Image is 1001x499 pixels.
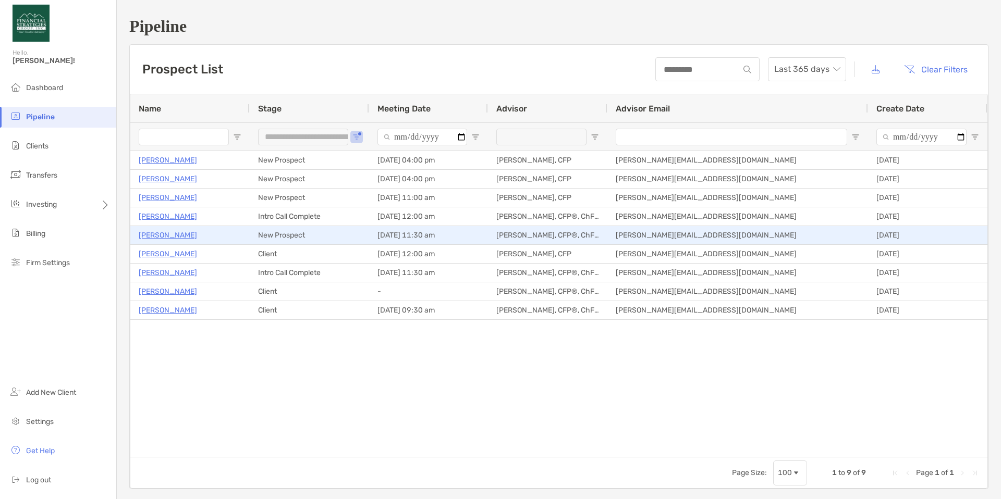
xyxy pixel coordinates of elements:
[258,104,282,114] span: Stage
[139,285,197,298] a: [PERSON_NAME]
[26,388,76,397] span: Add New Client
[488,245,607,263] div: [PERSON_NAME], CFP
[369,189,488,207] div: [DATE] 11:00 am
[9,256,22,268] img: firm-settings icon
[607,282,868,301] div: [PERSON_NAME][EMAIL_ADDRESS][DOMAIN_NAME]
[607,245,868,263] div: [PERSON_NAME][EMAIL_ADDRESS][DOMAIN_NAME]
[139,266,197,279] p: [PERSON_NAME]
[607,170,868,188] div: [PERSON_NAME][EMAIL_ADDRESS][DOMAIN_NAME]
[838,468,845,477] span: to
[9,385,22,398] img: add_new_client icon
[9,197,22,210] img: investing icon
[250,245,369,263] div: Client
[868,189,987,207] div: [DATE]
[847,468,851,477] span: 9
[868,151,987,169] div: [DATE]
[142,62,223,77] h3: Prospect List
[139,191,197,204] a: [PERSON_NAME]
[773,460,807,485] div: Page Size
[9,110,22,122] img: pipeline icon
[369,245,488,263] div: [DATE] 12:00 am
[488,226,607,244] div: [PERSON_NAME], CFP®, ChFC®, CDAA
[488,170,607,188] div: [PERSON_NAME], CFP
[488,207,607,226] div: [PERSON_NAME], CFP®, ChFC®, CDAA
[250,226,369,244] div: New Prospect
[488,189,607,207] div: [PERSON_NAME], CFP
[941,468,948,477] span: of
[26,258,70,267] span: Firm Settings
[369,170,488,188] div: [DATE] 04:00 pm
[868,282,987,301] div: [DATE]
[250,264,369,282] div: Intro Call Complete
[732,468,767,477] div: Page Size:
[369,226,488,244] div: [DATE] 11:30 am
[488,264,607,282] div: [PERSON_NAME], CFP®, ChFC®, CDAA
[616,104,670,114] span: Advisor Email
[876,129,967,145] input: Create Date Filter Input
[9,444,22,456] img: get-help icon
[139,129,229,145] input: Name Filter Input
[377,129,467,145] input: Meeting Date Filter Input
[971,469,979,477] div: Last Page
[250,170,369,188] div: New Prospect
[935,468,939,477] span: 1
[139,172,197,185] a: [PERSON_NAME]
[868,245,987,263] div: [DATE]
[607,264,868,282] div: [PERSON_NAME][EMAIL_ADDRESS][DOMAIN_NAME]
[250,301,369,319] div: Client
[352,133,361,141] button: Open Filter Menu
[129,17,988,36] h1: Pipeline
[861,468,866,477] span: 9
[250,282,369,301] div: Client
[743,66,751,73] img: input icon
[868,264,987,282] div: [DATE]
[9,168,22,181] img: transfers icon
[868,207,987,226] div: [DATE]
[9,139,22,152] img: clients icon
[139,154,197,167] a: [PERSON_NAME]
[26,476,51,484] span: Log out
[26,229,45,238] span: Billing
[904,469,912,477] div: Previous Page
[139,229,197,242] a: [PERSON_NAME]
[26,142,48,151] span: Clients
[369,151,488,169] div: [DATE] 04:00 pm
[139,210,197,223] a: [PERSON_NAME]
[13,4,50,42] img: Zoe Logo
[139,247,197,260] a: [PERSON_NAME]
[896,58,975,81] button: Clear Filters
[607,226,868,244] div: [PERSON_NAME][EMAIL_ADDRESS][DOMAIN_NAME]
[868,226,987,244] div: [DATE]
[369,301,488,319] div: [DATE] 09:30 am
[9,473,22,485] img: logout icon
[250,151,369,169] div: New Prospect
[26,417,54,426] span: Settings
[916,468,933,477] span: Page
[868,301,987,319] div: [DATE]
[778,468,792,477] div: 100
[139,104,161,114] span: Name
[233,133,241,141] button: Open Filter Menu
[876,104,924,114] span: Create Date
[250,189,369,207] div: New Prospect
[139,304,197,317] a: [PERSON_NAME]
[958,469,967,477] div: Next Page
[949,468,954,477] span: 1
[774,58,840,81] span: Last 365 days
[26,171,57,180] span: Transfers
[369,264,488,282] div: [DATE] 11:30 am
[853,468,860,477] span: of
[832,468,837,477] span: 1
[607,301,868,319] div: [PERSON_NAME][EMAIL_ADDRESS][DOMAIN_NAME]
[591,133,599,141] button: Open Filter Menu
[607,189,868,207] div: [PERSON_NAME][EMAIL_ADDRESS][DOMAIN_NAME]
[26,200,57,209] span: Investing
[369,282,488,301] div: -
